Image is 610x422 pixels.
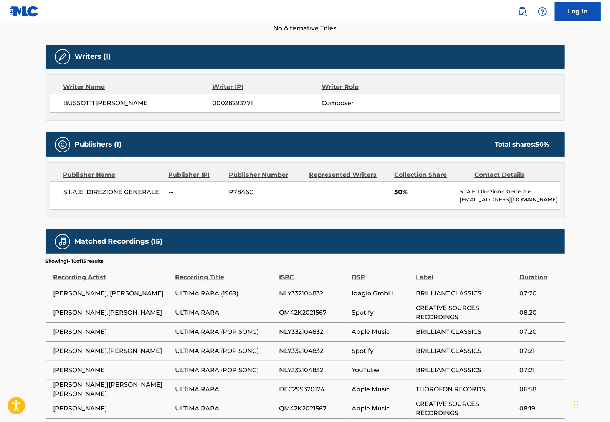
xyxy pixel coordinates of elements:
iframe: Chat Widget [572,385,610,422]
span: 00028293771 [212,99,321,108]
span: [PERSON_NAME], [PERSON_NAME] [53,289,172,298]
div: Writer Name [63,82,213,92]
div: Help [535,4,550,19]
span: ULTIMA RARA (POP SONG) [175,327,275,336]
span: ULTIMA RARA (1969) [175,289,275,298]
span: S.I.A.E. DIREZIONE GENERALE [64,188,163,197]
div: Recording Artist [53,265,172,282]
span: Spotify [352,308,412,317]
span: Apple Music [352,385,412,394]
span: NLY332104832 [279,289,348,298]
span: 07:20 [519,289,560,298]
div: Represented Writers [309,170,388,180]
span: Apple Music [352,404,412,413]
span: 07:20 [519,327,560,336]
div: Publisher IPI [169,170,223,180]
span: [PERSON_NAME]|[PERSON_NAME] [PERSON_NAME] [53,380,172,399]
span: NLY332104832 [279,366,348,375]
span: -- [169,188,223,197]
span: 08:19 [519,404,560,413]
span: [PERSON_NAME] [53,327,172,336]
span: 50% [394,188,454,197]
span: [PERSON_NAME],[PERSON_NAME] [53,346,172,356]
span: BRILLIANT CLASSICS [416,327,516,336]
div: Label [416,265,516,282]
div: Writer Role [322,82,421,92]
span: BUSSOTTI [PERSON_NAME] [64,99,213,108]
p: [EMAIL_ADDRESS][DOMAIN_NAME] [460,196,560,204]
span: ULTIMA RARA [175,308,275,317]
span: QM42K2021567 [279,308,348,317]
span: Spotify [352,346,412,356]
a: Log In [555,2,601,21]
span: 07:21 [519,346,560,356]
span: DEC299320124 [279,385,348,394]
h5: Publishers (1) [75,140,122,149]
div: Publisher Number [229,170,303,180]
span: Composer [322,99,421,108]
div: Duration [519,265,560,282]
span: ULTIMA RARA (POP SONG) [175,346,275,356]
p: Showing 1 - 10 of 15 results [46,258,104,265]
img: Writers [58,52,67,61]
div: Total shares: [495,140,549,149]
div: Publisher Name [63,170,163,180]
img: Publishers [58,140,67,149]
span: [PERSON_NAME] [53,366,172,375]
span: CREATIVE SOURCES RECORDINGS [416,303,516,322]
span: 07:21 [519,366,560,375]
span: 06:58 [519,385,560,394]
span: ULTIMA RARA (POP SONG) [175,366,275,375]
span: NLY332104832 [279,327,348,336]
span: BRILLIANT CLASSICS [416,289,516,298]
p: S.I.A.E. Direzione Generale [460,188,560,196]
div: ISRC [279,265,348,282]
span: BRILLIANT CLASSICS [416,366,516,375]
span: 08:20 [519,308,560,317]
span: Idagio GmbH [352,289,412,298]
span: CREATIVE SOURCES RECORDINGS [416,399,516,418]
span: [PERSON_NAME] [53,404,172,413]
div: Recording Title [175,265,275,282]
div: Drag [574,393,579,416]
span: ULTIMA RARA [175,404,275,413]
h5: Matched Recordings (15) [75,237,163,246]
h5: Writers (1) [75,52,111,61]
span: THOROFON RECORDS [416,385,516,394]
span: No Alternative Titles [46,24,565,33]
img: help [538,7,547,16]
div: Writer IPI [212,82,322,92]
span: P7846C [229,188,303,197]
span: QM42K2021567 [279,404,348,413]
div: Contact Details [475,170,549,180]
a: Public Search [515,4,530,19]
span: [PERSON_NAME],[PERSON_NAME] [53,308,172,317]
span: ULTIMA RARA [175,385,275,394]
div: Collection Share [394,170,469,180]
img: MLC Logo [9,6,39,17]
div: DSP [352,265,412,282]
span: YouTube [352,366,412,375]
span: 50 % [536,141,549,148]
img: search [518,7,527,16]
span: NLY332104832 [279,346,348,356]
span: Apple Music [352,327,412,336]
img: Matched Recordings [58,237,67,246]
span: BRILLIANT CLASSICS [416,346,516,356]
